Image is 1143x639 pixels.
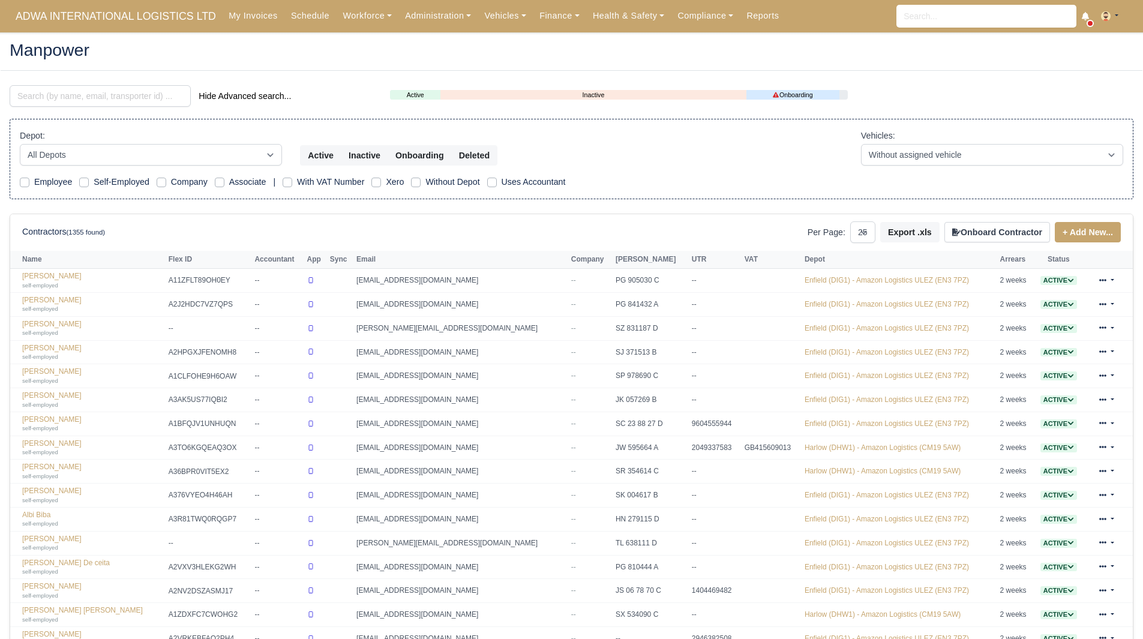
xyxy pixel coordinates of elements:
label: Uses Accountant [502,175,566,189]
button: Export .xls [880,222,940,242]
span: Active [1040,515,1077,524]
a: Enfield (DIG1) - Amazon Logistics ULEZ (EN3 7PZ) [805,539,969,547]
td: -- [251,340,304,364]
a: Enfield (DIG1) - Amazon Logistics ULEZ (EN3 7PZ) [805,419,969,428]
span: -- [571,348,576,356]
span: -- [571,443,576,452]
a: Active [1040,467,1077,475]
td: 2 weeks [997,364,1034,388]
a: Enfield (DIG1) - Amazon Logistics ULEZ (EN3 7PZ) [805,324,969,332]
span: -- [571,610,576,619]
th: Arrears [997,251,1034,269]
span: ADWA INTERNATIONAL LOGISTICS LTD [10,4,222,28]
div: Manpower [1,32,1142,71]
small: self-employed [22,497,58,503]
a: Enfield (DIG1) - Amazon Logistics ULEZ (EN3 7PZ) [805,563,969,571]
td: -- [689,531,742,555]
td: -- [251,412,304,436]
td: 2049337583 [689,436,742,460]
label: Employee [34,175,72,189]
td: A3AK5US77IQBI2 [166,388,252,412]
span: Active [1040,443,1077,452]
td: A11ZFLT89OH0EY [166,269,252,293]
td: A2VXV3HLEKG2WH [166,555,252,579]
td: 9604555944 [689,412,742,436]
button: Deleted [451,145,497,166]
div: + Add New... [1050,222,1121,242]
td: A36BPR0VIT5EX2 [166,460,252,484]
a: [PERSON_NAME] self-employed [22,391,163,409]
td: A3TO6KGQEAQ3OX [166,436,252,460]
small: self-employed [22,520,58,527]
td: -- [166,531,252,555]
td: [EMAIL_ADDRESS][DOMAIN_NAME] [353,293,568,317]
span: Active [1040,419,1077,428]
td: JW 595664 A [613,436,689,460]
td: 2 weeks [997,293,1034,317]
span: -- [571,419,576,428]
td: [EMAIL_ADDRESS][DOMAIN_NAME] [353,508,568,532]
a: Enfield (DIG1) - Amazon Logistics ULEZ (EN3 7PZ) [805,491,969,499]
small: self-employed [22,449,58,455]
td: A1BFQJV1UNHUQN [166,412,252,436]
td: -- [689,460,742,484]
span: -- [571,467,576,475]
th: Email [353,251,568,269]
th: Sync [327,251,353,269]
a: Active [1040,586,1077,595]
th: [PERSON_NAME] [613,251,689,269]
td: A1ZDXFC7CWOHG2 [166,603,252,627]
label: Depot: [20,129,45,143]
td: 2 weeks [997,484,1034,508]
small: self-employed [22,425,58,431]
span: -- [571,324,576,332]
label: Associate [229,175,266,189]
a: [PERSON_NAME] self-employed [22,582,163,599]
td: [EMAIL_ADDRESS][DOMAIN_NAME] [353,364,568,388]
td: 2 weeks [997,316,1034,340]
a: Schedule [284,4,336,28]
td: SZ 831187 D [613,316,689,340]
td: -- [166,316,252,340]
a: [PERSON_NAME] self-employed [22,320,163,337]
a: Active [1040,610,1077,619]
span: -- [571,563,576,571]
a: Active [1040,348,1077,356]
td: -- [251,293,304,317]
a: Enfield (DIG1) - Amazon Logistics ULEZ (EN3 7PZ) [805,300,969,308]
th: Name [10,251,166,269]
td: JS 06 78 70 C [613,579,689,603]
td: SR 354614 C [613,460,689,484]
span: -- [571,491,576,499]
td: 2 weeks [997,388,1034,412]
a: Active [1040,371,1077,380]
td: [EMAIL_ADDRESS][DOMAIN_NAME] [353,484,568,508]
a: [PERSON_NAME] self-employed [22,463,163,480]
td: -- [251,364,304,388]
a: Compliance [671,4,740,28]
td: [EMAIL_ADDRESS][DOMAIN_NAME] [353,412,568,436]
span: Active [1040,300,1077,309]
a: Enfield (DIG1) - Amazon Logistics ULEZ (EN3 7PZ) [805,348,969,356]
td: -- [689,364,742,388]
span: Active [1040,371,1077,380]
a: Active [1040,324,1077,332]
td: 2 weeks [997,460,1034,484]
a: Active [1040,395,1077,404]
a: Finance [533,4,586,28]
td: GB415609013 [742,436,802,460]
small: (1355 found) [67,229,106,236]
th: Flex ID [166,251,252,269]
span: Active [1040,563,1077,572]
td: [EMAIL_ADDRESS][DOMAIN_NAME] [353,340,568,364]
a: [PERSON_NAME] self-employed [22,344,163,361]
a: Enfield (DIG1) - Amazon Logistics ULEZ (EN3 7PZ) [805,276,969,284]
td: -- [251,269,304,293]
td: SK 004617 B [613,484,689,508]
a: Enfield (DIG1) - Amazon Logistics ULEZ (EN3 7PZ) [805,371,969,380]
th: VAT [742,251,802,269]
td: -- [689,316,742,340]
